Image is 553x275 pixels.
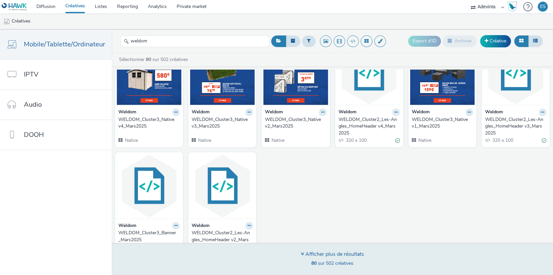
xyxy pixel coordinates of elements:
[118,116,180,130] a: WELDOM_Cluster3_Native v4_Mars2025
[265,116,326,130] a: WELDOM_Cluster3_Native v2_Mars2025
[24,70,38,79] span: IPTV
[118,116,177,130] div: WELDOM_Cluster3_Native v4_Mars2025
[118,222,136,230] strong: Weldom
[338,109,356,116] strong: Weldom
[528,35,543,47] button: Liste
[120,35,270,47] input: Rechercher...
[480,35,511,47] a: Créative
[507,1,517,12] img: Hawk Academy
[2,3,27,11] img: undefined Logo
[412,109,430,116] strong: Weldom
[192,230,253,250] a: WELDOM_Cluster2_Les-Angles_HomeHeader v2_Mars2025
[192,230,250,250] div: WELDOM_Cluster2_Les-Angles_HomeHeader v2_Mars2025
[395,137,400,144] div: Valide
[192,109,210,116] strong: Weldom
[271,137,284,143] span: Native
[507,1,520,12] a: Hawk Academy
[24,100,42,109] span: Audio
[443,35,477,47] button: Archiver
[24,39,105,49] span: Mobile/Tablette/Ordinateur
[485,116,546,137] a: WELDOM_Cluster2_Les-Angles_HomeHeader v3_Mars2025
[337,40,401,105] img: WELDOM_Cluster2_Les-Angles_HomeHeader v4_Mars2025 visual
[118,56,191,63] a: Sélectionner sur 502 créatives
[412,116,473,130] a: WELDOM_Cluster3_Native v1_Mars2025
[514,35,528,47] button: Grille
[24,130,44,139] span: DOOH
[3,18,10,25] img: mobile
[542,137,546,144] div: Valide
[483,40,548,105] img: WELDOM_Cluster2_Les-Angles_HomeHeader v3_Mars2025 visual
[198,137,211,143] span: Native
[146,56,151,63] strong: 80
[118,109,136,116] strong: Weldom
[263,40,328,105] img: WELDOM_Cluster3_Native v2_Mars2025 visual
[540,2,546,12] div: ES
[265,109,283,116] strong: Weldom
[190,40,255,105] img: WELDOM_Cluster3_Native v3_Mars2025 visual
[118,230,180,243] a: WELDOM_Cluster3_Banner_Mars2025
[192,116,253,130] a: WELDOM_Cluster3_Native v3_Mars2025
[492,137,513,143] span: 320 x 100
[311,260,317,266] strong: 80
[338,116,400,137] a: WELDOM_Cluster2_Les-Angles_HomeHeader v4_Mars2025
[301,250,364,258] div: Afficher plus de résultats
[418,137,431,143] span: Native
[410,40,475,105] img: WELDOM_Cluster3_Native v1_Mars2025 visual
[338,116,397,137] div: WELDOM_Cluster2_Les-Angles_HomeHeader v4_Mars2025
[192,222,210,230] strong: Weldom
[118,230,177,243] div: WELDOM_Cluster3_Banner_Mars2025
[485,116,544,137] div: WELDOM_Cluster2_Les-Angles_HomeHeader v3_Mars2025
[345,137,367,143] span: 320 x 100
[124,137,138,143] span: Native
[412,116,470,130] div: WELDOM_Cluster3_Native v1_Mars2025
[408,36,441,46] button: Export d'ID
[117,154,181,219] img: WELDOM_Cluster3_Banner_Mars2025 visual
[117,40,181,105] img: WELDOM_Cluster3_Native v4_Mars2025 visual
[265,116,324,130] div: WELDOM_Cluster3_Native v2_Mars2025
[485,109,503,116] strong: Weldom
[190,154,255,219] img: WELDOM_Cluster2_Les-Angles_HomeHeader v2_Mars2025 visual
[192,116,250,130] div: WELDOM_Cluster3_Native v3_Mars2025
[311,260,353,266] span: sur 502 créatives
